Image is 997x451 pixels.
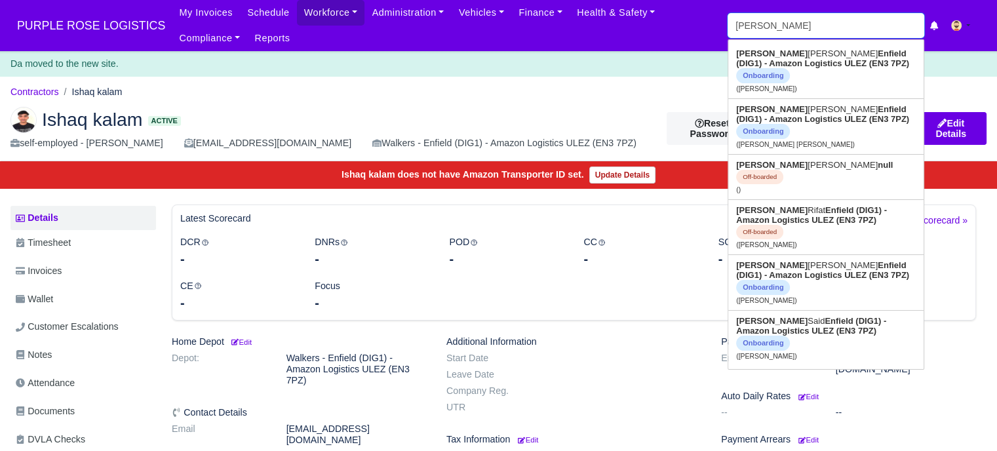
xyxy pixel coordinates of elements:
[736,124,790,139] span: Onboarding
[59,85,123,100] li: Ishaq kalam
[10,314,156,340] a: Customer Escalations
[16,376,75,391] span: Attendance
[518,436,538,444] small: Edit
[172,26,247,51] a: Compliance
[16,319,119,334] span: Customer Escalations
[1,96,996,162] div: Ishaq kalam
[439,235,574,268] div: POD
[10,136,163,151] div: self-employed - [PERSON_NAME]
[736,170,783,184] span: Off-boarded
[736,241,796,248] small: ([PERSON_NAME])
[16,347,52,363] span: Notes
[728,99,924,154] a: [PERSON_NAME][PERSON_NAME]Enfield (DIG1) - Amazon Logistics ULEZ (EN3 7PZ) Onboarding ([PERSON_NA...
[172,336,427,347] h6: Home Depot
[721,434,976,445] h6: Payment Arrears
[718,250,833,268] div: -
[736,280,790,295] span: Onboarding
[736,85,796,92] small: ([PERSON_NAME])
[277,423,437,446] dd: [EMAIL_ADDRESS][DOMAIN_NAME]
[796,391,819,401] a: Edit
[180,294,295,312] div: -
[736,297,796,304] small: ([PERSON_NAME])
[148,116,181,126] span: Active
[315,294,429,312] div: -
[10,87,59,97] a: Contractors
[574,235,708,268] div: CC
[446,434,701,445] h6: Tax Information
[10,230,156,256] a: Timesheet
[728,43,924,98] a: [PERSON_NAME][PERSON_NAME]Enfield (DIG1) - Amazon Logistics ULEZ (EN3 7PZ) Onboarding ([PERSON_NA...
[170,279,305,312] div: CE
[170,235,305,268] div: DCR
[437,402,551,413] dt: UTR
[437,385,551,397] dt: Company Reg.
[736,49,909,68] strong: Enfield (DIG1) - Amazon Logistics ULEZ (EN3 7PZ)
[711,353,826,375] dt: Email for Invoices
[736,205,887,225] strong: Enfield (DIG1) - Amazon Logistics ULEZ (EN3 7PZ)
[172,407,427,418] h6: Contact Details
[180,213,251,224] h6: Latest Scorecard
[728,255,924,310] a: [PERSON_NAME][PERSON_NAME]Enfield (DIG1) - Amazon Logistics ULEZ (EN3 7PZ) Onboarding ([PERSON_NA...
[721,391,976,402] h6: Auto Daily Rates
[798,436,819,444] small: Edit
[372,136,636,151] div: Walkers - Enfield (DIG1) - Amazon Logistics ULEZ (EN3 7PZ)
[915,112,987,145] a: Edit Details
[305,279,439,312] div: Focus
[583,250,698,268] div: -
[305,235,439,268] div: DNRs
[736,316,886,336] strong: Enfield (DIG1) - Amazon Logistics ULEZ (EN3 7PZ)
[16,432,85,447] span: DVLA Checks
[736,316,808,326] strong: [PERSON_NAME]
[826,407,986,418] dd: --
[796,434,819,444] a: Edit
[437,369,551,380] dt: Leave Date
[736,49,808,58] strong: [PERSON_NAME]
[16,404,75,419] span: Documents
[736,225,783,239] span: Off-boarded
[10,342,156,368] a: Notes
[736,353,796,360] small: ([PERSON_NAME])
[10,206,156,230] a: Details
[721,336,976,347] h6: Payment Info
[709,235,843,268] div: SC
[736,141,855,148] small: ([PERSON_NAME] [PERSON_NAME])
[931,388,997,451] div: Chat Widget
[16,235,71,250] span: Timesheet
[315,250,429,268] div: -
[736,160,808,170] strong: [PERSON_NAME]
[589,167,655,184] a: Update Details
[667,112,757,145] button: Reset Password
[16,292,53,307] span: Wallet
[728,13,924,38] input: Search...
[711,407,826,418] dt: --
[229,338,252,346] small: Edit
[728,155,924,199] a: [PERSON_NAME][PERSON_NAME]null Off-boarded ()
[10,286,156,312] a: Wallet
[277,353,437,386] dd: Walkers - Enfield (DIG1) - Amazon Logistics ULEZ (EN3 7PZ)
[247,26,297,51] a: Reports
[736,205,808,215] strong: [PERSON_NAME]
[162,423,277,446] dt: Email
[10,13,172,39] a: PURPLE ROSE LOGISTICS
[736,68,790,83] span: Onboarding
[180,250,295,268] div: -
[736,104,808,114] strong: [PERSON_NAME]
[728,200,924,254] a: [PERSON_NAME]RifatEnfield (DIG1) - Amazon Logistics ULEZ (EN3 7PZ) Off-boarded ([PERSON_NAME])
[736,104,909,124] strong: Enfield (DIG1) - Amazon Logistics ULEZ (EN3 7PZ)
[42,110,143,128] span: Ishaq kalam
[16,264,62,279] span: Invoices
[10,399,156,424] a: Documents
[736,260,808,270] strong: [PERSON_NAME]
[10,12,172,39] span: PURPLE ROSE LOGISTICS
[728,311,924,366] a: [PERSON_NAME]SaidEnfield (DIG1) - Amazon Logistics ULEZ (EN3 7PZ) Onboarding ([PERSON_NAME])
[10,258,156,284] a: Invoices
[878,160,893,170] strong: null
[184,136,351,151] div: [EMAIL_ADDRESS][DOMAIN_NAME]
[736,260,909,280] strong: Enfield (DIG1) - Amazon Logistics ULEZ (EN3 7PZ)
[887,213,968,235] a: Upload scorecard »
[229,336,252,347] a: Edit
[437,353,551,364] dt: Start Date
[515,434,538,444] a: Edit
[736,336,790,351] span: Onboarding
[10,370,156,396] a: Attendance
